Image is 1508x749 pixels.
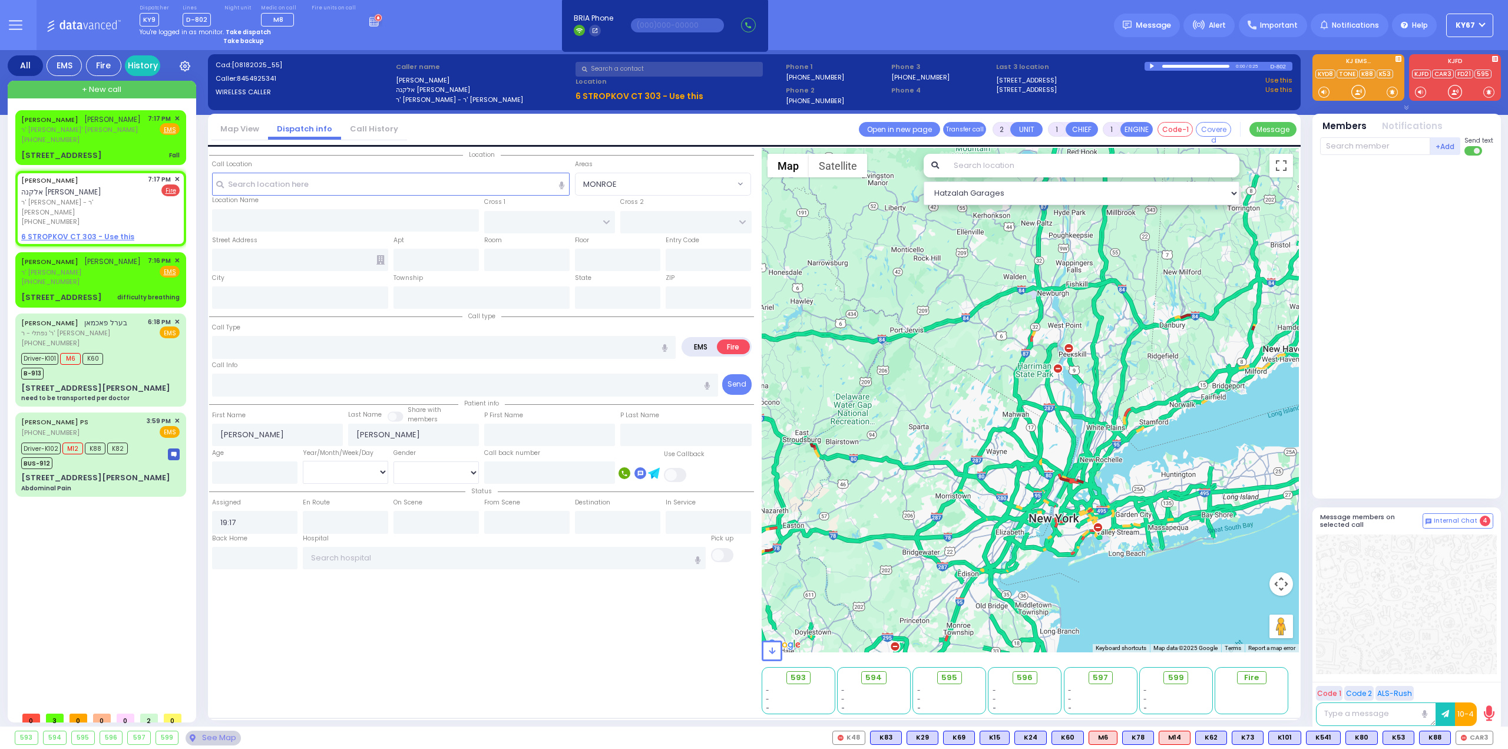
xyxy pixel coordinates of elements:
span: Message [1136,19,1171,31]
span: - [841,704,845,712]
div: BLS [1383,731,1414,745]
label: Fire units on call [312,5,356,12]
label: Cross 2 [620,197,644,207]
input: Search location here [212,173,570,195]
div: K15 [980,731,1010,745]
label: Dispatcher [140,5,169,12]
label: Caller: [216,74,392,84]
span: - [1068,686,1072,695]
button: Code 1 [1316,686,1342,701]
label: Call Type [212,323,240,332]
span: - [993,686,996,695]
span: BUS-912 [21,457,52,469]
div: 593 [15,731,38,744]
button: Code 2 [1344,686,1374,701]
u: Fire [166,186,176,195]
a: Dispatch info [268,123,341,134]
span: אלקנה [PERSON_NAME] [21,187,101,197]
button: Map camera controls [1269,572,1293,596]
span: 8454925341 [237,74,276,83]
a: Open in new page [859,122,940,137]
span: KY67 [1456,20,1475,31]
div: K101 [1268,731,1301,745]
span: EMS [160,426,180,438]
input: (000)000-00000 [631,18,724,32]
span: - [1068,695,1072,704]
div: BLS [1122,731,1154,745]
div: 596 [100,731,123,744]
label: ZIP [666,273,674,283]
span: - [993,695,996,704]
button: Members [1322,120,1367,133]
label: Caller name [396,62,572,72]
span: - [993,704,996,712]
span: Call type [462,312,501,321]
span: 6:18 PM [148,318,171,326]
span: 593 [791,672,806,684]
button: 10-4 [1455,702,1477,726]
label: ר' [PERSON_NAME] - ר' [PERSON_NAME] [396,95,572,105]
div: Fire [86,55,121,76]
a: Use this [1265,85,1292,95]
label: [PHONE_NUMBER] [891,72,950,81]
span: + New call [82,84,121,95]
span: M6 [60,353,81,365]
label: Last Name [348,410,382,420]
div: Abdominal Pain [21,484,71,493]
div: difficulty breathing [117,293,180,302]
span: - [841,695,845,704]
a: Open this area in Google Maps (opens a new window) [765,637,803,652]
span: Status [465,487,498,496]
div: 0:25 [1248,60,1259,73]
span: [PERSON_NAME] [84,114,141,124]
div: Fall [169,151,180,160]
label: Medic on call [261,5,298,12]
span: [PHONE_NUMBER] [21,217,80,226]
img: comment-alt.png [1426,519,1431,524]
label: Lines [183,5,211,12]
div: BLS [1306,731,1341,745]
label: Gender [393,448,416,458]
button: Send [722,374,752,395]
div: need to be transported per doctor [21,394,130,402]
span: ר' [PERSON_NAME]' [PERSON_NAME] [21,125,141,135]
span: 0 [93,714,111,722]
span: [08182025_55] [232,60,282,70]
span: [PHONE_NUMBER] [21,338,80,348]
label: KJFD [1409,58,1501,67]
span: Driver-K102 [21,443,61,454]
div: See map [186,731,241,745]
div: K48 [832,731,865,745]
div: BLS [1419,731,1451,745]
u: EMS [164,268,176,276]
img: message-box.svg [168,448,180,460]
input: Search hospital [303,547,706,569]
a: [PERSON_NAME] [21,257,78,266]
div: BLS [870,731,902,745]
label: Call back number [484,448,540,458]
a: [PERSON_NAME] [21,176,78,185]
div: K83 [870,731,902,745]
span: ✕ [174,114,180,124]
span: 7:17 PM [148,114,171,123]
span: MONROE [583,179,617,190]
a: [STREET_ADDRESS] [996,85,1057,95]
input: Search member [1320,137,1430,155]
button: Transfer call [943,122,986,137]
span: M12 [62,443,83,454]
div: 0:00 [1235,60,1246,73]
label: Assigned [212,498,241,507]
span: - [841,686,845,695]
span: EMS [160,326,180,338]
img: red-radio-icon.svg [1461,735,1467,741]
input: Search a contact [576,62,763,77]
div: [STREET_ADDRESS] [21,292,102,303]
div: 594 [44,731,67,744]
a: [PERSON_NAME] [21,115,78,124]
div: ALS KJ [1089,731,1117,745]
u: 6 STROPKOV CT 303 - Use this [21,232,134,242]
span: ✕ [174,317,180,327]
div: 595 [72,731,94,744]
span: Patient info [458,399,505,408]
div: [STREET_ADDRESS] [21,150,102,161]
